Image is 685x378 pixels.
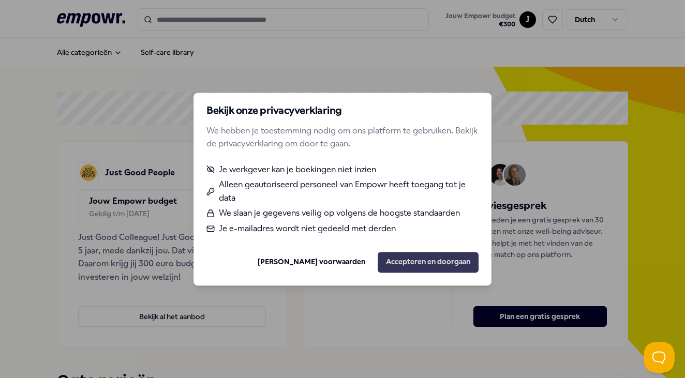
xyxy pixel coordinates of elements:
[206,124,479,150] p: We hebben je toestemming nodig om ons platform te gebruiken. Bekijk de privacyverklaring om door ...
[258,256,365,268] a: [PERSON_NAME] voorwaarden
[206,163,479,176] li: Je werkgever kan je boekingen niet inzien
[206,207,479,220] li: We slaan je gegevens veilig op volgens de hoogste standaarden
[206,105,479,116] h2: Bekijk onze privacyverklaring
[378,252,479,273] button: Accepteren en doorgaan
[206,222,479,235] li: Je e-mailadres wordt niet gedeeld met derden
[206,178,479,205] li: Alleen geautoriseerd personeel van Empowr heeft toegang tot je data
[249,252,374,273] button: [PERSON_NAME] voorwaarden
